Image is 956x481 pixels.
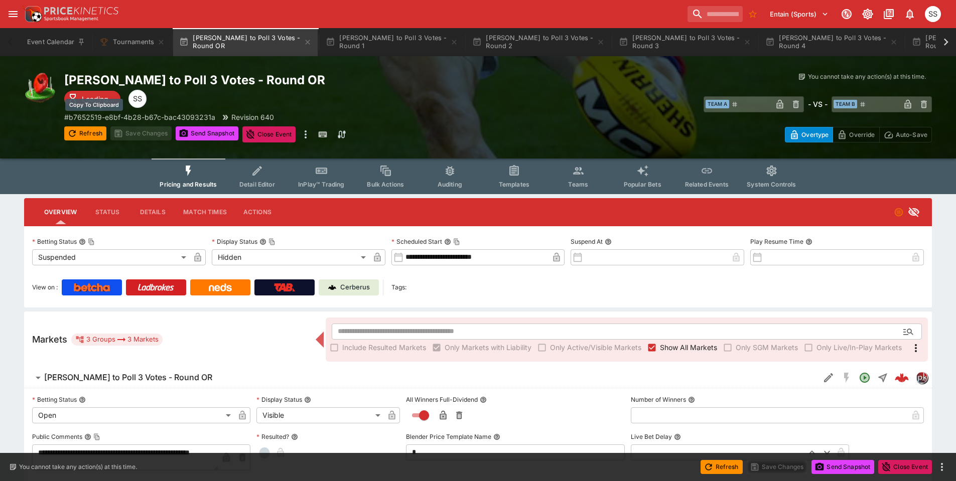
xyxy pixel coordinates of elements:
[256,432,289,441] p: Resulted?
[44,7,118,15] img: PriceKinetics
[916,372,927,383] img: pricekinetics
[859,5,877,23] button: Toggle light/dark mode
[44,372,212,383] h6: [PERSON_NAME] to Poll 3 Votes - Round OR
[235,200,280,224] button: Actions
[916,372,928,384] div: pricekinetics
[93,433,100,440] button: Copy To Clipboard
[736,342,798,353] span: Only SGM Markets
[745,6,761,22] button: No Bookmarks
[367,181,404,188] span: Bulk Actions
[259,238,266,245] button: Display StatusCopy To Clipboard
[406,395,478,404] p: All Winners Full-Dividend
[342,342,426,353] span: Include Resulted Markets
[838,369,856,387] button: SGM Disabled
[32,237,77,246] p: Betting Status
[64,112,215,122] p: Copy To Clipboard
[838,5,856,23] button: Connected to PK
[445,342,531,353] span: Only Markets with Liability
[64,72,498,88] h2: Copy To Clipboard
[685,181,729,188] span: Related Events
[859,372,871,384] svg: Open
[88,238,95,245] button: Copy To Clipboard
[571,237,603,246] p: Suspend At
[4,5,22,23] button: open drawer
[785,127,833,142] button: Overtype
[816,342,902,353] span: Only Live/In-Play Markets
[340,282,370,292] p: Cerberus
[892,368,912,388] a: c596150e-1826-416b-a23b-fab45f19d4d1
[24,368,820,388] button: [PERSON_NAME] to Poll 3 Votes - Round OR
[231,112,274,122] p: Revision 640
[759,28,904,56] button: [PERSON_NAME] to Poll 3 Votes - Round 4
[175,200,235,224] button: Match Times
[79,238,86,245] button: Betting StatusCopy To Clipboard
[130,200,175,224] button: Details
[613,28,757,56] button: [PERSON_NAME] to Poll 3 Votes - Round 3
[256,395,302,404] p: Display Status
[550,342,641,353] span: Only Active/Visible Markets
[820,369,838,387] button: Edit Detail
[32,334,67,345] h5: Markets
[936,461,948,473] button: more
[922,3,944,25] button: Sam Somerville
[268,238,276,245] button: Copy To Clipboard
[75,334,159,346] div: 3 Groups 3 Markets
[328,283,336,291] img: Cerberus
[880,5,898,23] button: Documentation
[242,126,296,142] button: Close Event
[811,460,874,474] button: Send Snapshot
[319,279,379,295] a: Cerberus
[128,90,147,108] div: Sam Somerville
[298,181,344,188] span: InPlay™ Trading
[391,279,406,295] label: Tags:
[895,371,909,385] img: logo-cerberus--red.svg
[466,28,611,56] button: [PERSON_NAME] to Poll 3 Votes - Round 2
[64,126,106,140] button: Refresh
[32,395,77,404] p: Betting Status
[32,407,234,423] div: Open
[674,433,681,440] button: Live Bet Delay
[480,396,487,403] button: All Winners Full-Dividend
[239,181,275,188] span: Detail Editor
[908,206,920,218] svg: Hidden
[747,181,796,188] span: System Controls
[300,126,312,142] button: more
[22,4,42,24] img: PriceKinetics Logo
[65,99,123,111] div: Copy To Clipboard
[32,249,190,265] div: Suspended
[21,28,91,56] button: Event Calendar
[274,283,295,291] img: TabNZ
[391,237,442,246] p: Scheduled Start
[93,28,171,56] button: Tournaments
[138,283,174,291] img: Ladbrokes
[85,200,130,224] button: Status
[899,323,917,341] button: Open
[801,129,829,140] p: Overtype
[805,238,812,245] button: Play Resume Time
[901,5,919,23] button: Notifications
[406,432,491,441] p: Blender Price Template Name
[173,28,318,56] button: [PERSON_NAME] to Poll 3 Votes - Round OR
[910,342,922,354] svg: More
[605,238,612,245] button: Suspend At
[834,100,857,108] span: Team B
[160,181,217,188] span: Pricing and Results
[925,6,941,22] div: Sam Somerville
[878,460,932,474] button: Close Event
[764,6,835,22] button: Select Tenant
[895,371,909,385] div: c596150e-1826-416b-a23b-fab45f19d4d1
[24,72,56,104] img: australian_rules.png
[856,369,874,387] button: Open
[152,158,804,194] div: Event type filters
[84,433,91,440] button: Public CommentsCopy To Clipboard
[320,28,464,56] button: [PERSON_NAME] to Poll 3 Votes - Round 1
[209,283,231,291] img: Neds
[750,237,803,246] p: Play Resume Time
[568,181,588,188] span: Teams
[304,396,311,403] button: Display Status
[849,129,875,140] p: Override
[256,407,384,423] div: Visible
[624,181,661,188] span: Popular Bets
[808,99,828,109] h6: - VS -
[808,72,926,81] p: You cannot take any action(s) at this time.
